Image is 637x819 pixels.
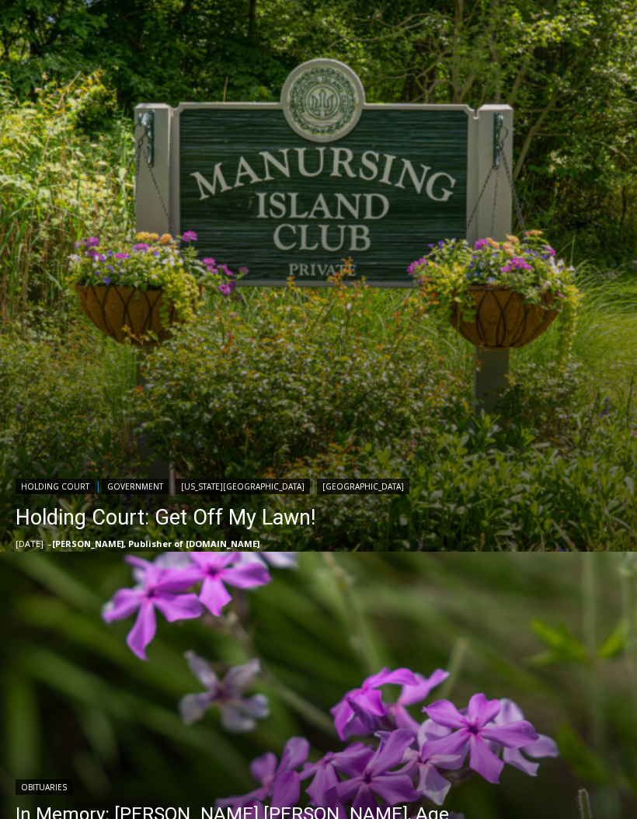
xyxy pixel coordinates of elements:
div: | | | [16,476,409,494]
a: [US_STATE][GEOGRAPHIC_DATA] [176,479,310,494]
a: [PERSON_NAME], Publisher of [DOMAIN_NAME] [52,538,259,549]
span: Open Tues. - Sun. [PHONE_NUMBER] [5,160,152,219]
time: [DATE] [16,538,44,549]
a: Open Tues. - Sun. [PHONE_NUMBER] [1,156,156,193]
div: "the precise, almost orchestrated movements of cutting and assembling sushi and [PERSON_NAME] mak... [160,97,228,186]
a: [GEOGRAPHIC_DATA] [317,479,409,494]
a: Obituaries [16,779,72,795]
a: Government [102,479,169,494]
a: Holding Court: Get Off My Lawn! [16,502,409,533]
a: Holding Court [16,479,95,494]
span: – [47,538,52,549]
